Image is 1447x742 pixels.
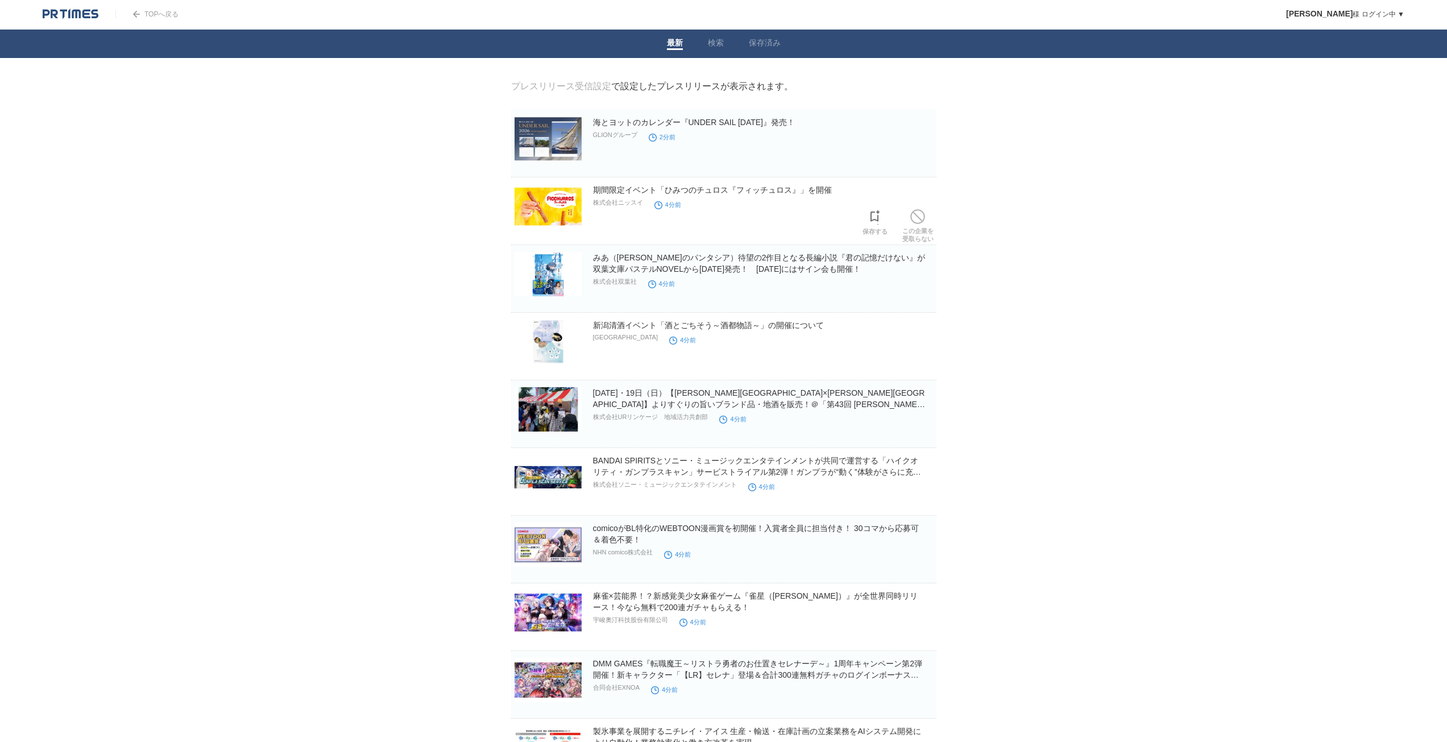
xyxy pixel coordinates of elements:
p: NHN comico株式会社 [593,548,653,557]
a: プレスリリース受信設定 [511,81,611,91]
a: 期間限定イベント「ひみつのチュロス『フィッチュロス』」を開催 [593,185,832,194]
a: [PERSON_NAME]様 ログイン中 ▼ [1286,10,1404,18]
time: 4分前 [719,416,746,422]
img: logo.png [43,9,98,20]
time: 4分前 [651,686,678,693]
time: 2分前 [649,134,675,140]
time: 4分前 [679,619,706,625]
img: 新潟清酒イベント「酒とごちそう～酒都物語～」の開催について [515,320,582,364]
a: 海とヨットのカレンダー『UNDER SAIL [DATE]』発売！ [593,118,795,127]
img: DMM GAMES『転職魔王～リストラ勇者のお仕置きセレナーデ～』1周年キャンペーン第2弾 開催！新キャラクター「【LR】セレナ」登場＆合計300連無料ガチャのログインボーナスも！ [515,658,582,702]
p: 株式会社ソニー・ミュージックエンタテインメント [593,480,737,489]
a: この企業を受取らない [902,206,934,243]
img: BANDAI SPIRITSとソニー・ミュージックエンタテインメントが共同で運営する「ハイクオリティ・ガンプラスキャン」サービストライアル第2弾！ガンプラが“動く”体験がさらに充実！ [515,455,582,499]
img: arrow.png [133,11,140,18]
a: BANDAI SPIRITSとソニー・ミュージックエンタテインメントが共同で運営する「ハイクオリティ・ガンプラスキャン」サービストライアル第2弾！ガンプラが“動く”体験がさらに充実！ [593,456,921,488]
a: TOPへ戻る [115,10,179,18]
a: comicoがBL特化のWEBTOON漫画賞を初開催！入賞者全員に担当付き！ 30コマから応募可＆着色不要！ [593,524,919,544]
a: 最新 [667,38,683,50]
a: 麻雀×芸能界！？新感覚美少女麻雀ゲーム『雀星（[PERSON_NAME]）』が全世界同時リリース！今なら無料で200連ガチャもらえる！ [593,591,918,612]
a: 新潟清酒イベント「酒とごちそう～酒都物語～」の開催について [593,321,824,330]
p: 株式会社双葉社 [593,277,637,286]
time: 4分前 [664,551,691,558]
time: 4分前 [648,280,675,287]
p: [GEOGRAPHIC_DATA] [593,334,658,341]
div: で設定したプレスリリースが表示されます。 [511,81,793,93]
img: 10月18日（土）・19日（日）【福島県×石川県】よりすぐりの旨いブランド品・地酒を販売！＠「第43回 江東区民まつり中央まつり」 [515,387,582,432]
a: [DATE]・19日（日）【[PERSON_NAME][GEOGRAPHIC_DATA]×[PERSON_NAME][GEOGRAPHIC_DATA]】よりすぐりの旨いブランド品・地酒を販売！＠... [593,388,925,420]
p: 株式会社ニッスイ [593,198,643,207]
p: 宇峻奧汀科技股份有限公司 [593,616,668,624]
time: 4分前 [748,483,775,490]
span: [PERSON_NAME] [1286,9,1353,18]
time: 4分前 [654,201,681,208]
p: 株式会社URリンケージ 地域活力共創部 [593,413,708,421]
img: 期間限定イベント「ひみつのチュロス『フィッチュロス』」を開催 [515,184,582,229]
img: 海とヨットのカレンダー『UNDER SAIL 2026』発売！ [515,117,582,161]
a: 保存済み [749,38,781,50]
p: 合同会社EXNOA [593,683,640,692]
img: comicoがBL特化のWEBTOON漫画賞を初開催！入賞者全員に担当付き！ 30コマから応募可＆着色不要！ [515,523,582,567]
a: 検索 [708,38,724,50]
img: みあ（三月のパンタシア）待望の2作目となる長編小説『君の記憶だけない』が双葉文庫パステルNOVELから10月15日発売！ 11月3日にはサイン会も開催！ [515,252,582,296]
time: 4分前 [669,337,696,343]
a: DMM GAMES『転職魔王～リストラ勇者のお仕置きセレナーデ～』1周年キャンペーン第2弾 開催！新キャラクター「【LR】セレナ」登場＆合計300連無料ガチャのログインボーナスも！ [593,659,922,691]
p: GLIONグループ [593,131,637,139]
img: 麻雀×芸能界！？新感覚美少女麻雀ゲーム『雀星（ジャンスター）』が全世界同時リリース！今なら無料で200連ガチャもらえる！ [515,590,582,635]
a: 保存する [863,207,888,235]
a: みあ（[PERSON_NAME]のパンタシア）待望の2作目となる長編小説『君の記憶だけない』が双葉文庫パステルNOVELから[DATE]発売！ [DATE]にはサイン会も開催！ [593,253,926,273]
